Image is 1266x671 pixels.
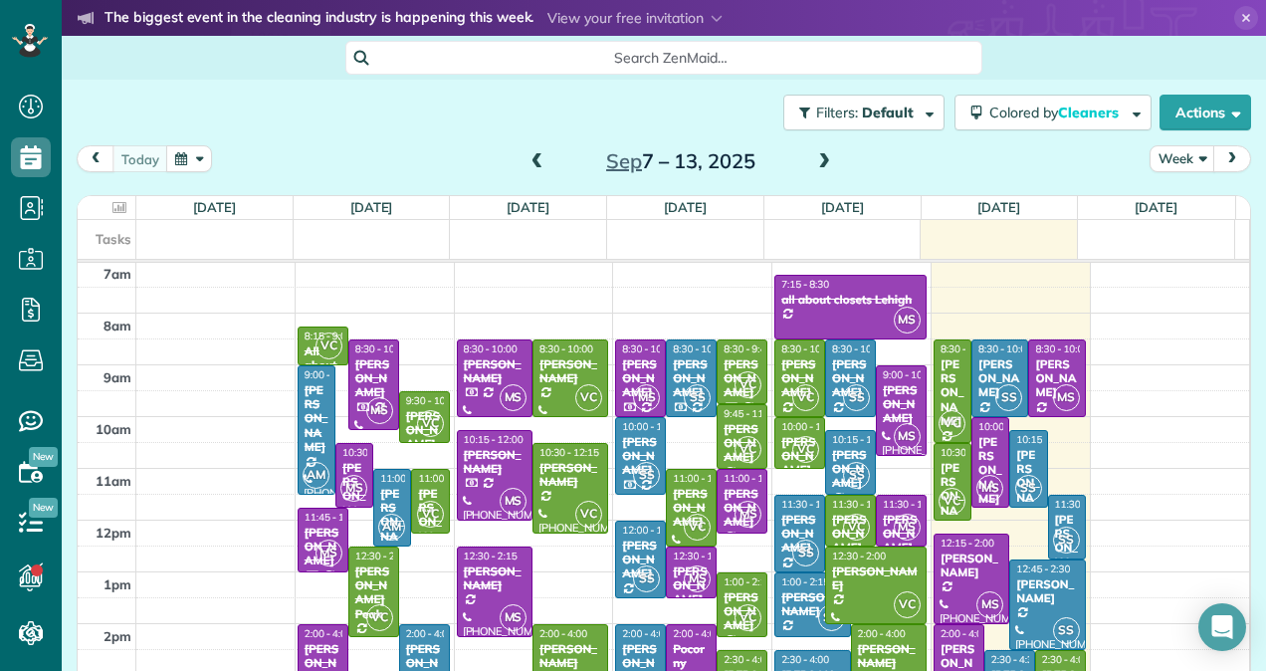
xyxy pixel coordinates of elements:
span: 9:45 - 11:00 [724,407,777,420]
span: VC [735,436,761,463]
span: MS [684,565,711,592]
span: 7:15 - 8:30 [781,278,829,291]
span: VC [843,514,870,541]
span: 12:15 - 2:00 [941,537,994,550]
div: [PERSON_NAME] [940,357,965,429]
a: [DATE] [507,199,549,215]
span: 8:30 - 10:00 [673,342,727,355]
span: 2:00 - 4:00 [941,627,988,640]
div: [PERSON_NAME] [354,357,393,400]
span: 12:30 - 2:15 [355,550,409,562]
div: [PERSON_NAME] [538,357,602,386]
button: next [1213,145,1251,172]
span: MS [500,488,527,515]
div: [PERSON_NAME] [304,383,329,455]
span: 2:30 - 4:00 [724,653,771,666]
span: 2:30 - 4:00 [1042,653,1090,666]
span: 7am [104,266,131,282]
span: VC [575,384,602,411]
span: New [29,498,58,518]
span: VC [792,436,819,463]
div: [PERSON_NAME] [780,590,844,619]
div: [PERSON_NAME] [940,461,965,533]
span: VC [417,501,444,528]
span: 12:00 - 1:30 [622,524,676,537]
button: Week [1150,145,1215,172]
div: [PERSON_NAME] [463,564,527,593]
div: [PERSON_NAME] [882,513,921,556]
span: 8:30 - 10:00 [622,342,676,355]
span: Default [862,104,915,121]
div: [PERSON_NAME] [780,513,819,556]
span: 10:15 - 11:30 [832,433,892,446]
span: Sep [606,148,642,173]
div: [PERSON_NAME] [723,357,761,400]
span: 2pm [104,628,131,644]
span: MS [340,475,367,502]
div: Open Intercom Messenger [1198,603,1246,651]
span: 2:00 - 4:00 [622,627,670,640]
span: Filters: [816,104,858,121]
span: 12:30 - 1:30 [673,550,727,562]
div: [PERSON_NAME] [857,642,921,671]
div: [PERSON_NAME] [723,590,761,633]
a: [DATE] [350,199,393,215]
div: [PERSON_NAME] [538,461,602,490]
span: 12:30 - 2:00 [832,550,886,562]
span: 9am [104,369,131,385]
button: Filters: Default [783,95,945,130]
div: [PERSON_NAME] [723,422,761,465]
div: [PERSON_NAME] [672,564,711,607]
span: 2:00 - 4:00 [858,627,906,640]
span: SS [1053,527,1080,554]
span: 8am [104,318,131,334]
span: 2:00 - 4:00 [539,627,587,640]
a: [DATE] [977,199,1020,215]
span: 10:15 - 11:45 [1016,433,1076,446]
div: [PERSON_NAME] [780,357,819,400]
span: 11:30 - 1:00 [781,498,835,511]
span: 8:30 - 10:30 [941,342,994,355]
div: [PERSON_NAME] [882,383,921,426]
span: MS [316,540,342,566]
div: [PERSON_NAME] [379,487,405,559]
div: [PERSON_NAME] [723,487,761,530]
span: 8:30 - 9:45 [724,342,771,355]
span: VC [792,384,819,411]
span: SS [633,462,660,489]
span: 2:00 - 4:00 [305,627,352,640]
div: [PERSON_NAME] [417,487,443,559]
div: [PERSON_NAME] [463,448,527,477]
span: SS [792,540,819,566]
span: 10:00 - 11:45 [978,420,1038,433]
div: [PERSON_NAME] [341,461,367,533]
span: 8:30 - 10:00 [539,342,593,355]
span: 11:45 - 1:00 [305,511,358,524]
span: SS [843,462,870,489]
span: 10:15 - 12:00 [464,433,524,446]
span: 11:30 - 12:30 [832,498,892,511]
div: [PERSON_NAME] [940,552,1003,580]
div: [PERSON_NAME] [977,435,1003,507]
span: VC [735,604,761,631]
div: [PERSON_NAME] [621,435,660,478]
span: 9:30 - 10:30 [406,394,460,407]
span: 11:00 - 12:15 [418,472,478,485]
span: MS [633,384,660,411]
h2: 7 – 13, 2025 [556,150,805,172]
button: today [112,145,168,172]
div: [PERSON_NAME] [538,642,602,671]
span: VC [366,604,393,631]
span: 10am [96,421,131,437]
span: 2:00 - 4:00 [673,627,721,640]
div: [PERSON_NAME] [831,448,870,491]
div: All about Closet [GEOGRAPHIC_DATA] [304,344,342,445]
div: [PERSON_NAME] [621,357,660,400]
div: all about closets Lehigh [780,293,921,307]
span: Tasks [96,231,131,247]
div: [PERSON_NAME] [304,526,342,568]
button: Colored byCleaners [954,95,1152,130]
span: New [29,447,58,467]
span: 10:30 - 12:00 [941,446,1000,459]
div: [PERSON_NAME] [780,435,819,478]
